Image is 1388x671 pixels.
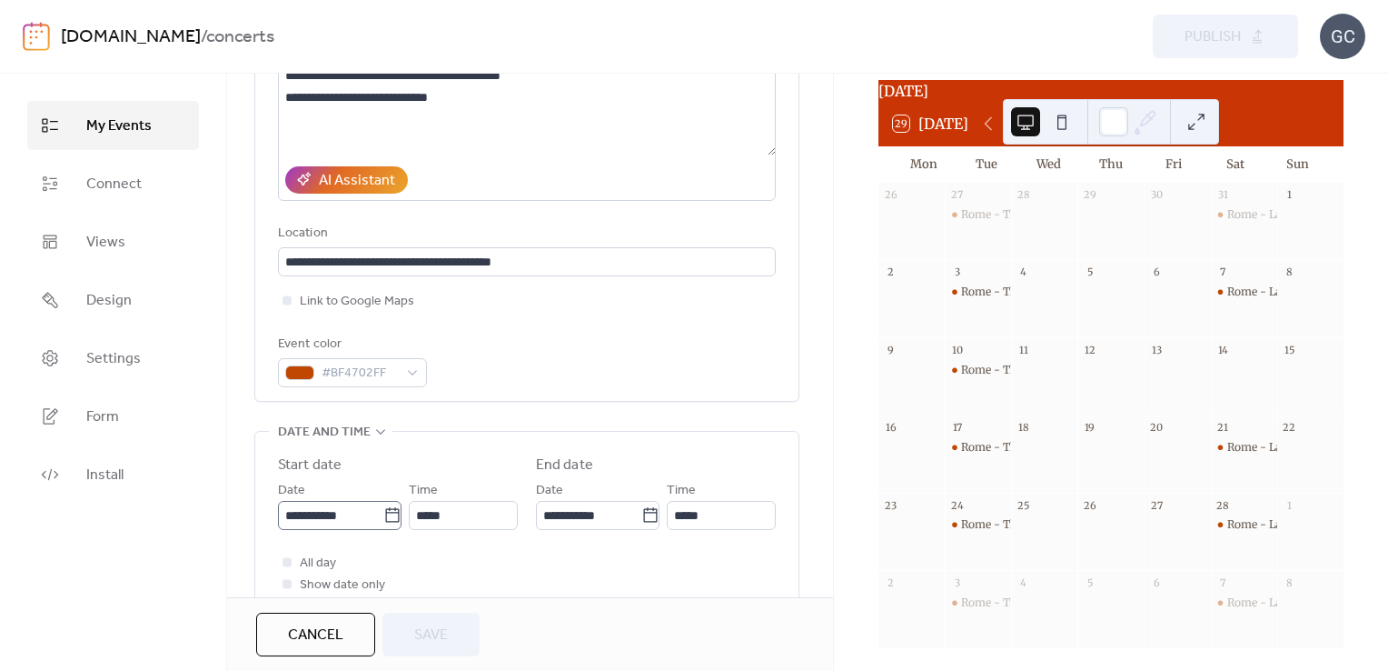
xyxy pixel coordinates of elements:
[1211,207,1277,223] div: Rome - La Traviata
[1211,440,1277,456] div: Rome - La Traviata
[27,159,199,208] a: Connect
[288,625,343,646] span: Cancel
[278,480,305,502] span: Date
[1016,343,1030,356] div: 11
[945,517,1011,533] div: Rome - The Three Tenors
[61,20,201,55] a: [DOMAIN_NAME]
[1149,576,1163,589] div: 6
[1149,265,1163,279] div: 6
[1283,576,1296,589] div: 8
[1083,421,1096,435] div: 19
[893,146,956,183] div: Mon
[86,406,119,428] span: Form
[1016,498,1030,512] div: 25
[285,166,408,194] button: AI Assistant
[945,363,1011,378] div: Rome - The Three Tenors
[23,22,50,51] img: logo
[1266,146,1329,183] div: Sun
[1083,576,1096,589] div: 5
[300,553,336,575] span: All day
[1216,265,1230,279] div: 7
[86,465,124,486] span: Install
[322,363,398,385] span: #BF4702FF
[201,20,206,55] b: /
[300,596,379,618] span: Hide end time
[950,343,964,356] div: 10
[1227,517,1326,533] div: Rome - La Traviata
[1283,265,1296,279] div: 8
[1149,188,1163,202] div: 30
[278,455,342,476] div: Start date
[319,170,395,192] div: AI Assistant
[1283,498,1296,512] div: 1
[961,596,1095,611] div: Rome - The Three Tenors
[884,576,897,589] div: 2
[961,207,1095,223] div: Rome - The Three Tenors
[1216,343,1230,356] div: 14
[1142,146,1205,183] div: Fri
[1211,596,1277,611] div: Rome - La Traviata
[300,575,385,596] span: Show date only
[1016,576,1030,589] div: 4
[278,422,371,444] span: Date and time
[884,188,897,202] div: 26
[1216,188,1230,202] div: 31
[1227,207,1326,223] div: Rome - La Traviata
[950,498,964,512] div: 24
[1016,265,1030,279] div: 4
[27,392,199,441] a: Form
[278,334,423,356] div: Event color
[961,517,1095,533] div: Rome - The Three Tenors
[945,285,1011,300] div: Rome - The Three Tenors
[950,188,964,202] div: 27
[884,265,897,279] div: 2
[256,613,375,656] button: Cancel
[955,146,1017,183] div: Tue
[961,440,1095,456] div: Rome - The Three Tenors
[300,291,414,313] span: Link to Google Maps
[27,275,199,325] a: Design
[1083,343,1096,356] div: 12
[86,115,152,137] span: My Events
[884,343,897,356] div: 9
[1283,343,1296,356] div: 15
[945,207,1011,223] div: Rome - The Three Tenors
[86,174,142,195] span: Connect
[278,223,772,245] div: Location
[1211,517,1277,533] div: Rome - La Traviata
[1149,421,1163,435] div: 20
[1149,498,1163,512] div: 27
[1083,188,1096,202] div: 29
[1283,421,1296,435] div: 22
[206,20,274,55] b: concerts
[1216,421,1230,435] div: 21
[945,440,1011,456] div: Rome - The Three Tenors
[884,498,897,512] div: 23
[1016,188,1030,202] div: 28
[1149,343,1163,356] div: 13
[887,111,975,136] button: 29[DATE]
[950,421,964,435] div: 17
[878,80,1343,102] div: [DATE]
[86,348,141,370] span: Settings
[27,217,199,266] a: Views
[961,285,1095,300] div: Rome - The Three Tenors
[950,265,964,279] div: 3
[1216,498,1230,512] div: 28
[950,576,964,589] div: 3
[86,232,125,254] span: Views
[1083,265,1096,279] div: 5
[409,480,438,502] span: Time
[86,290,132,312] span: Design
[1211,285,1277,300] div: Rome - La Traviata
[1283,188,1296,202] div: 1
[1320,14,1365,59] div: GC
[27,101,199,150] a: My Events
[536,480,563,502] span: Date
[536,455,593,476] div: End date
[1216,576,1230,589] div: 7
[1227,596,1326,611] div: Rome - La Traviata
[1016,421,1030,435] div: 18
[884,421,897,435] div: 16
